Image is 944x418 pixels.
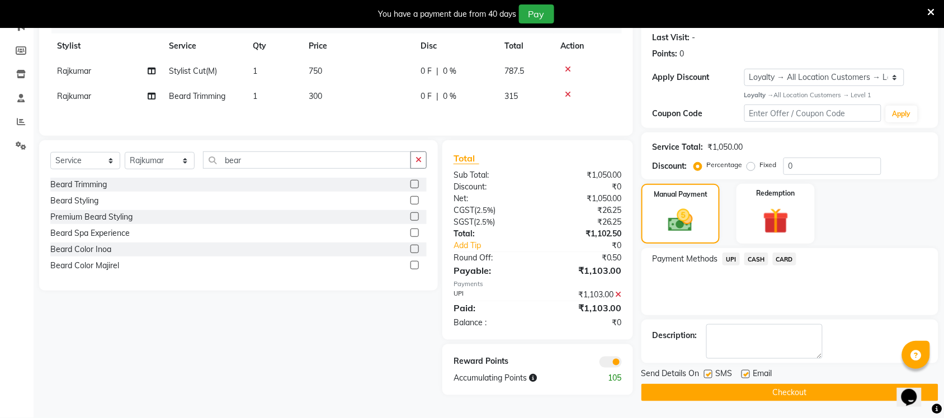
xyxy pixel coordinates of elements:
[445,240,553,251] a: Add Tip
[760,160,777,170] label: Fixed
[519,4,554,23] button: Pay
[445,301,538,315] div: Paid:
[454,217,474,227] span: SGST
[253,66,257,76] span: 1
[897,373,933,407] iframe: chat widget
[246,34,302,59] th: Qty
[445,289,538,301] div: UPI
[653,72,744,83] div: Apply Discount
[253,91,257,101] span: 1
[379,8,517,20] div: You have a payment due from 40 days
[537,317,630,329] div: ₹0
[537,216,630,228] div: ₹26.25
[50,227,130,239] div: Beard Spa Experience
[50,260,119,272] div: Beard Color Majirel
[309,91,322,101] span: 300
[537,252,630,264] div: ₹0.50
[169,66,217,76] span: Stylist Cut(M)
[445,252,538,264] div: Round Off:
[757,188,795,198] label: Redemption
[680,48,685,60] div: 0
[653,330,697,341] div: Description:
[50,211,133,223] div: Premium Beard Styling
[708,141,743,153] div: ₹1,050.00
[723,253,740,265] span: UPI
[755,205,797,237] img: _gift.svg
[445,372,584,384] div: Accumulating Points
[454,279,622,289] div: Payments
[454,153,479,164] span: Total
[414,34,498,59] th: Disc
[641,368,700,382] span: Send Details On
[744,91,927,100] div: All Location Customers → Level 1
[537,205,630,216] div: ₹26.25
[476,206,493,215] span: 2.5%
[537,181,630,193] div: ₹0
[309,66,322,76] span: 750
[653,160,687,172] div: Discount:
[445,264,538,277] div: Payable:
[57,66,91,76] span: Rajkumar
[654,189,707,199] label: Manual Payment
[498,34,554,59] th: Total
[660,206,701,235] img: _cash.svg
[641,384,938,401] button: Checkout
[653,32,690,44] div: Last Visit:
[436,91,438,102] span: |
[692,32,696,44] div: -
[169,91,225,101] span: Beard Trimming
[445,228,538,240] div: Total:
[537,264,630,277] div: ₹1,103.00
[445,355,538,368] div: Reward Points
[476,217,493,226] span: 2.5%
[653,141,704,153] div: Service Total:
[203,151,411,169] input: Search or Scan
[504,91,518,101] span: 315
[445,169,538,181] div: Sub Total:
[421,65,432,77] span: 0 F
[773,253,797,265] span: CARD
[554,34,622,59] th: Action
[445,205,538,216] div: ( )
[445,216,538,228] div: ( )
[50,179,107,191] div: Beard Trimming
[436,65,438,77] span: |
[537,289,630,301] div: ₹1,103.00
[744,253,768,265] span: CASH
[50,195,98,207] div: Beard Styling
[421,91,432,102] span: 0 F
[537,301,630,315] div: ₹1,103.00
[553,240,630,251] div: ₹0
[443,91,456,102] span: 0 %
[886,106,918,122] button: Apply
[50,34,162,59] th: Stylist
[50,244,111,255] div: Beard Color Inoa
[716,368,733,382] span: SMS
[707,160,743,170] label: Percentage
[653,108,744,120] div: Coupon Code
[504,66,524,76] span: 787.5
[443,65,456,77] span: 0 %
[57,91,91,101] span: Rajkumar
[653,253,718,265] span: Payment Methods
[454,205,474,215] span: CGST
[537,228,630,240] div: ₹1,102.50
[302,34,414,59] th: Price
[162,34,246,59] th: Service
[445,317,538,329] div: Balance :
[744,91,774,99] strong: Loyalty →
[445,181,538,193] div: Discount:
[537,169,630,181] div: ₹1,050.00
[537,193,630,205] div: ₹1,050.00
[445,193,538,205] div: Net:
[584,372,630,384] div: 105
[753,368,772,382] span: Email
[744,104,881,122] input: Enter Offer / Coupon Code
[653,48,678,60] div: Points:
